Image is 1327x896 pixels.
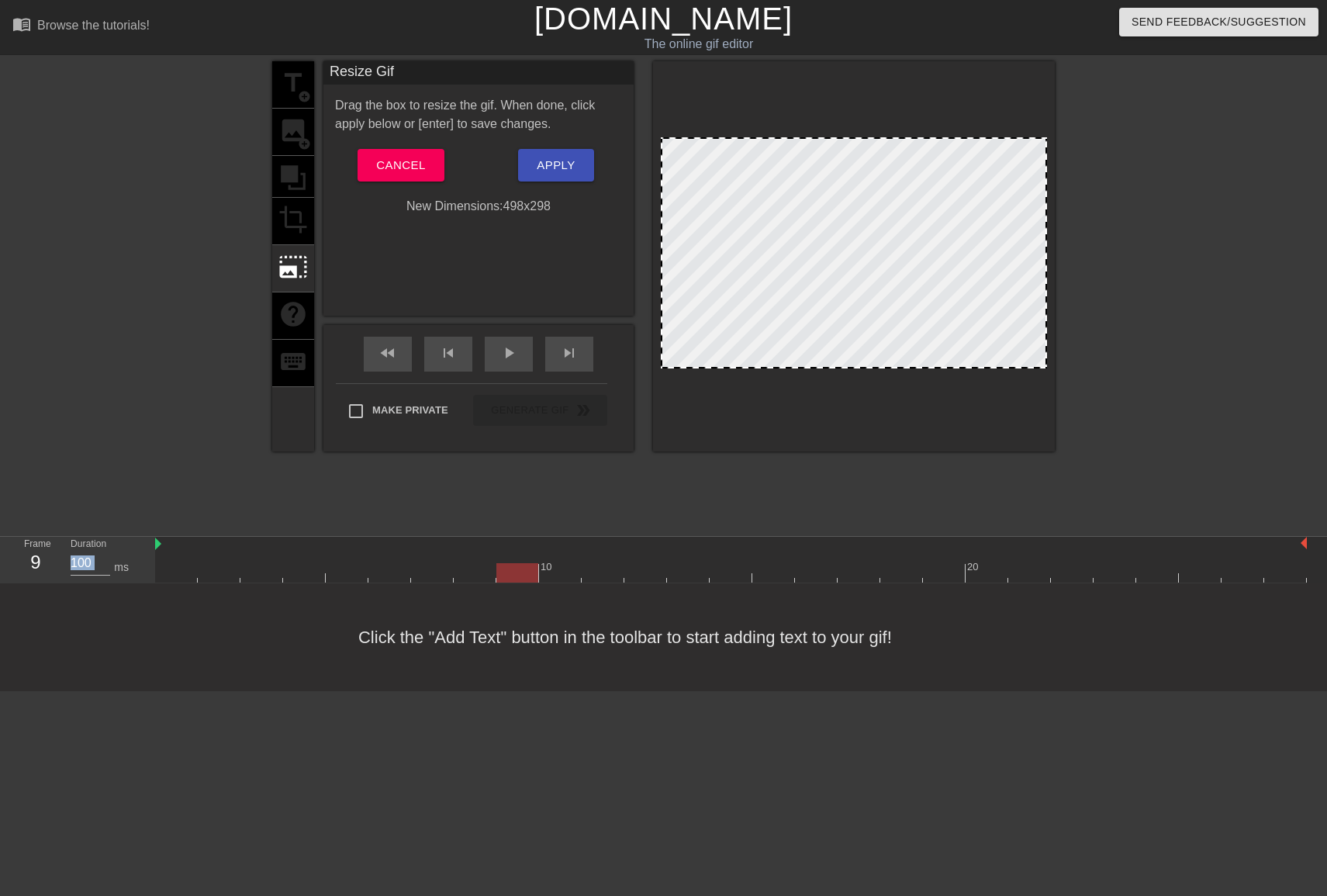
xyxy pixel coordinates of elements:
[24,548,47,576] div: 9
[534,2,793,36] a: [DOMAIN_NAME]
[278,252,308,282] span: photo_size_select_large
[541,559,555,575] div: 10
[71,540,106,549] label: Duration
[378,344,397,362] span: fast_rewind
[450,35,947,54] div: The online gif editor
[376,155,425,175] span: Cancel
[358,149,444,182] button: Cancel
[372,403,448,418] span: Make Private
[323,61,634,85] div: Resize Gif
[323,96,634,133] div: Drag the box to resize the gif. When done, click apply below or [enter] to save changes.
[12,15,31,33] span: menu_book
[560,344,579,362] span: skip_next
[967,559,981,575] div: 20
[1132,12,1306,32] span: Send Feedback/Suggestion
[1301,537,1307,549] img: bound-end.png
[518,149,593,182] button: Apply
[537,155,575,175] span: Apply
[12,537,59,582] div: Frame
[499,344,518,362] span: play_arrow
[37,19,150,32] div: Browse the tutorials!
[114,559,129,576] div: ms
[323,197,634,216] div: New Dimensions: 498 x 298
[439,344,458,362] span: skip_previous
[12,15,150,39] a: Browse the tutorials!
[1119,8,1318,36] button: Send Feedback/Suggestion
